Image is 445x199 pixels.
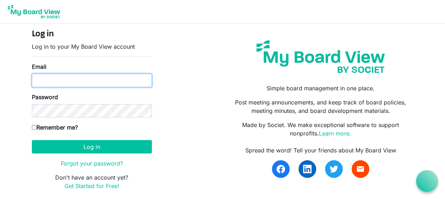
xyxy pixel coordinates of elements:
[32,125,36,129] input: Remember me?
[330,165,338,173] img: twitter.svg
[251,35,390,78] img: my-board-view-societ.svg
[32,62,46,71] label: Email
[352,160,369,178] a: email
[6,3,62,20] img: My Board View Logo
[319,130,351,137] a: Learn more.
[64,182,119,189] a: Get Started for Free!
[303,165,312,173] img: linkedin.svg
[228,98,413,115] p: Post meeting announcements, and keep track of board policies, meeting minutes, and board developm...
[32,123,78,132] label: Remember me?
[61,160,123,167] a: Forgot your password?
[228,84,413,92] p: Simple board management in one place.
[32,93,58,101] label: Password
[228,121,413,138] p: Made by Societ. We make exceptional software to support nonprofits.
[32,29,152,40] h4: Log in
[356,165,365,173] span: email
[32,42,152,51] p: Log in to your My Board View account
[32,173,152,190] p: Don't have an account yet?
[32,140,152,153] button: Log in
[228,146,413,155] div: Spread the word! Tell your friends about My Board View
[276,165,285,173] img: facebook.svg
